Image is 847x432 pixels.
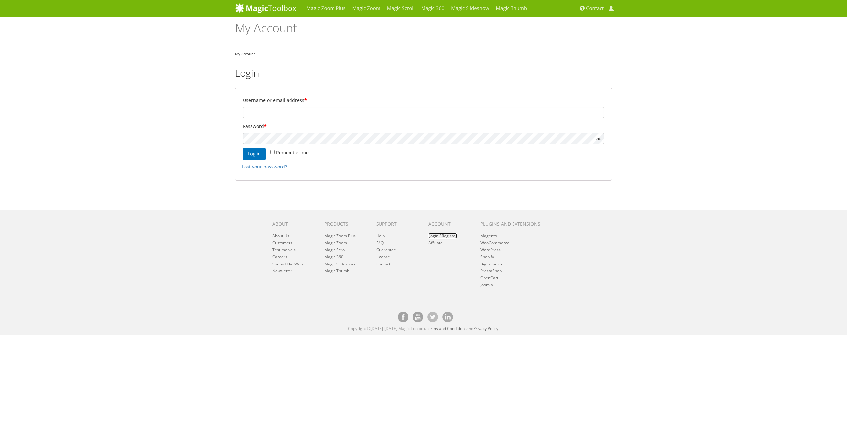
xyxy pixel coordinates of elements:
[413,312,423,322] a: Magic Toolbox on [DOMAIN_NAME]
[426,326,467,331] a: Terms and Conditions
[480,282,493,288] a: Joomla
[376,261,390,267] a: Contact
[473,326,498,331] a: Privacy Policy
[272,221,314,226] h6: About
[376,233,385,239] a: Help
[272,254,287,260] a: Careers
[480,261,507,267] a: BigCommerce
[235,22,612,40] h1: My Account
[243,122,604,131] label: Password
[276,149,309,156] span: Remember me
[270,150,275,154] input: Remember me
[324,268,349,274] a: Magic Thumb
[398,312,408,322] a: Magic Toolbox on Facebook
[324,261,355,267] a: Magic Slideshow
[324,240,347,246] a: Magic Zoom
[324,247,347,253] a: Magic Scroll
[376,247,396,253] a: Guarantee
[376,254,390,260] a: License
[243,96,604,105] label: Username or email address
[272,261,305,267] a: Spread The Word!
[428,221,470,226] h6: Account
[480,233,497,239] a: Magento
[586,5,604,12] span: Contact
[480,268,502,274] a: PrestaShop
[480,240,509,246] a: WooCommerce
[480,254,494,260] a: Shopify
[376,240,384,246] a: FAQ
[324,221,366,226] h6: Products
[324,233,356,239] a: Magic Zoom Plus
[272,247,296,253] a: Testimonials
[427,312,438,322] a: Magic Toolbox's Twitter account
[272,268,292,274] a: Newsletter
[480,221,549,226] h6: Plugins and extensions
[235,68,612,78] h2: Login
[272,240,292,246] a: Customers
[242,164,287,170] a: Lost your password?
[376,221,418,226] h6: Support
[480,247,501,253] a: WordPress
[243,148,266,160] button: Log in
[324,254,343,260] a: Magic 360
[480,275,498,281] a: OpenCart
[272,233,289,239] a: About Us
[235,50,612,58] nav: My Account
[428,240,443,246] a: Affiliate
[235,3,296,13] img: MagicToolbox.com - Image tools for your website
[428,233,457,239] a: Login / Register
[442,312,453,322] a: Magic Toolbox on [DOMAIN_NAME]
